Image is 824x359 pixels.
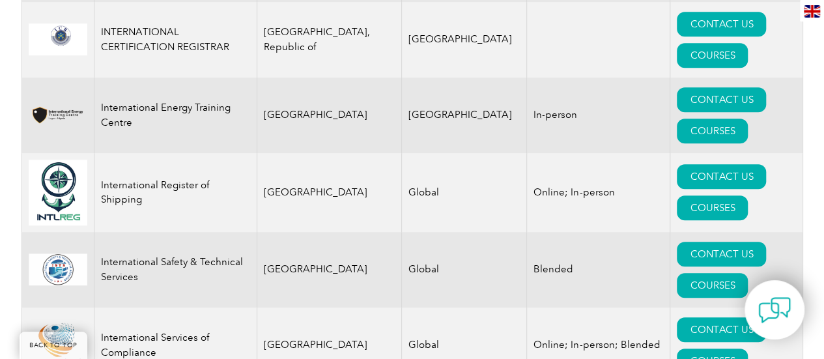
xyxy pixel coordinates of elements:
[527,78,670,153] td: In-person
[94,232,257,308] td: International Safety & Technical Services
[94,153,257,232] td: International Register of Shipping
[758,294,791,326] img: contact-chat.png
[677,164,766,189] a: CONTACT US
[29,106,87,124] img: 1ef51344-447f-ed11-81ac-0022481565fd-logo.png
[677,273,748,298] a: COURSES
[677,242,766,266] a: CONTACT US
[677,119,748,143] a: COURSES
[804,5,820,18] img: en
[402,2,527,78] td: [GEOGRAPHIC_DATA]
[677,43,748,68] a: COURSES
[527,153,670,232] td: Online; In-person
[29,160,87,225] img: ea2793ac-3439-ea11-a813-000d3a79722d-logo.jpg
[20,332,87,359] a: BACK TO TOP
[677,195,748,220] a: COURSES
[402,232,527,308] td: Global
[29,253,87,285] img: 0d58a1d0-3c89-ec11-8d20-0022481579a4-logo.png
[94,78,257,153] td: International Energy Training Centre
[677,317,766,342] a: CONTACT US
[257,78,402,153] td: [GEOGRAPHIC_DATA]
[677,87,766,112] a: CONTACT US
[257,232,402,308] td: [GEOGRAPHIC_DATA]
[29,23,87,55] img: 50fa9870-76a4-ea11-a812-000d3a79722d-logo.png
[402,153,527,232] td: Global
[527,232,670,308] td: Blended
[257,2,402,78] td: [GEOGRAPHIC_DATA], Republic of
[677,12,766,36] a: CONTACT US
[402,78,527,153] td: [GEOGRAPHIC_DATA]
[94,2,257,78] td: INTERNATIONAL CERTIFICATION REGISTRAR
[257,153,402,232] td: [GEOGRAPHIC_DATA]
